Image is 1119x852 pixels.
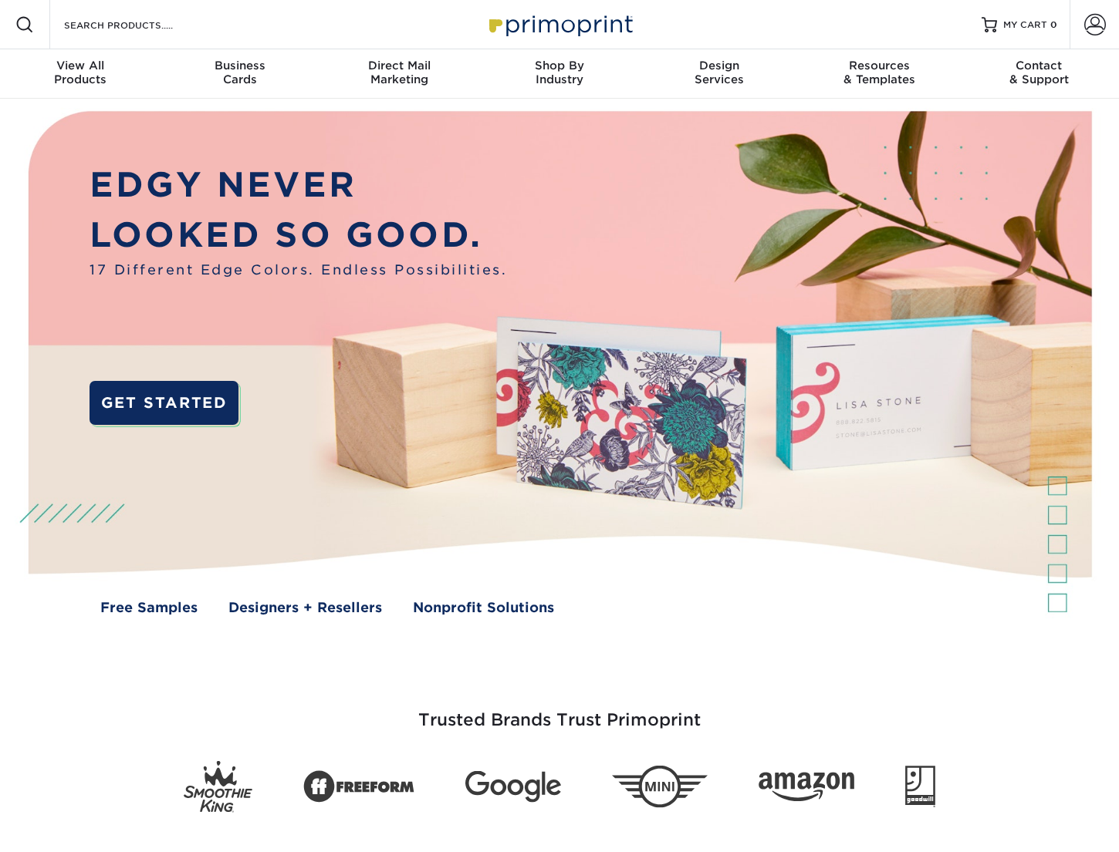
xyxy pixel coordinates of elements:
[100,598,198,618] a: Free Samples
[160,59,319,72] span: Business
[319,59,479,72] span: Direct Mail
[90,210,507,260] p: LOOKED SO GOOD.
[759,772,854,801] img: Amazon
[90,260,507,280] span: 17 Different Edge Colors. Endless Possibilities.
[319,59,479,86] div: Marketing
[800,59,959,72] span: Resources
[184,761,252,813] img: Smoothie King
[640,59,800,72] span: Design
[479,59,639,72] span: Shop By
[959,59,1119,86] div: & Support
[319,49,479,99] a: Direct MailMarketing
[959,49,1119,99] a: Contact& Support
[228,598,382,618] a: Designers + Resellers
[640,49,800,99] a: DesignServices
[465,771,561,803] img: Google
[1003,19,1047,32] span: MY CART
[1050,19,1057,30] span: 0
[90,381,238,425] a: GET STARTED
[640,59,800,86] div: Services
[612,766,708,808] img: Mini
[482,8,637,41] img: Primoprint
[413,598,554,618] a: Nonprofit Solutions
[303,762,414,811] img: Freeform
[800,59,959,86] div: & Templates
[800,49,959,99] a: Resources& Templates
[63,15,213,34] input: SEARCH PRODUCTS.....
[479,59,639,86] div: Industry
[160,49,319,99] a: BusinessCards
[959,59,1119,72] span: Contact
[905,766,935,807] img: Goodwill
[160,59,319,86] div: Cards
[479,49,639,99] a: Shop ByIndustry
[108,673,1011,749] h3: Trusted Brands Trust Primoprint
[90,160,507,210] p: EDGY NEVER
